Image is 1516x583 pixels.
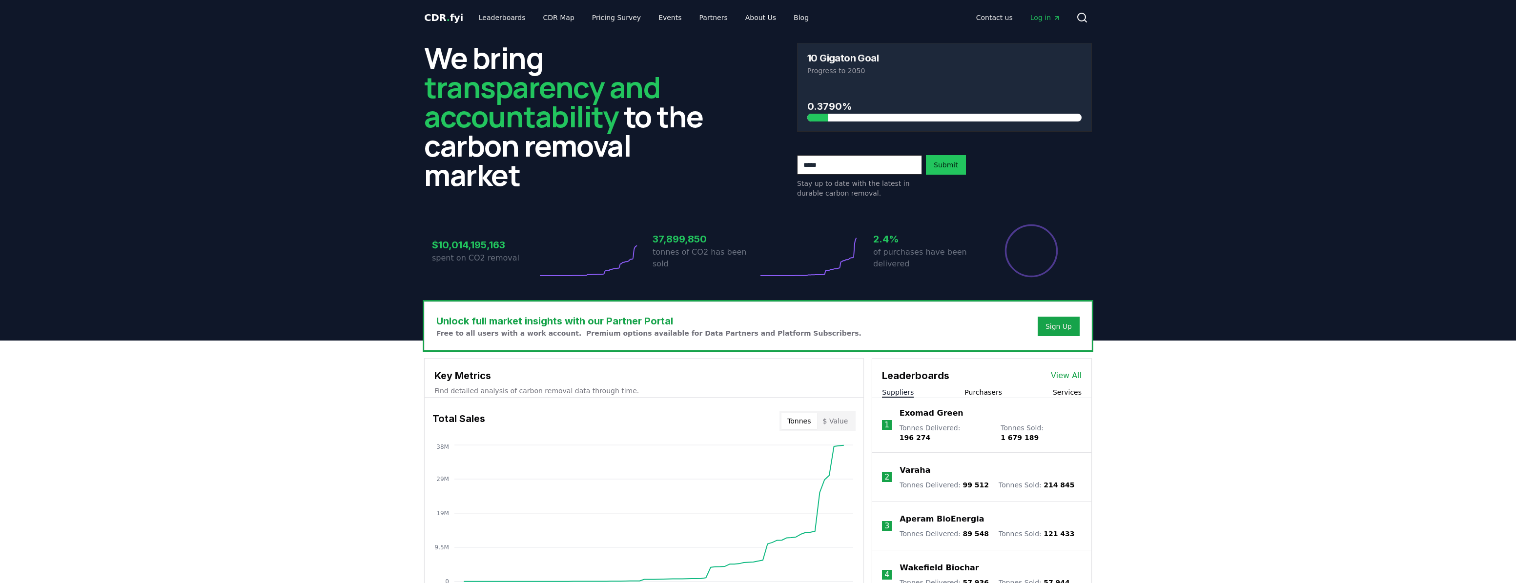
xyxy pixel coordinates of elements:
a: Log in [1023,9,1068,26]
tspan: 38M [436,443,449,450]
button: Submit [926,155,966,175]
h3: Leaderboards [882,368,949,383]
span: CDR fyi [424,12,463,23]
p: 1 [884,419,889,431]
a: View All [1051,370,1082,382]
span: 214 845 [1044,481,1074,489]
a: Contact us [968,9,1021,26]
h2: We bring to the carbon removal market [424,43,719,189]
p: tonnes of CO2 has been sold [653,246,758,270]
p: Tonnes Delivered : [900,423,991,442]
p: Find detailed analysis of carbon removal data through time. [434,386,854,396]
a: Aperam BioEnergia [900,513,984,525]
div: Percentage of sales delivered [1004,223,1059,278]
h3: $10,014,195,163 [432,238,537,252]
h3: 2.4% [873,232,979,246]
h3: Unlock full market insights with our Partner Portal [436,314,861,328]
tspan: 19M [436,510,449,517]
span: 121 433 [1044,530,1074,538]
a: Leaderboards [471,9,533,26]
a: Blog [786,9,817,26]
p: Tonnes Delivered : [900,480,989,490]
span: transparency and accountability [424,67,660,136]
button: Tonnes [781,413,817,429]
a: Wakefield Biochar [900,562,979,574]
p: Tonnes Sold : [999,529,1075,539]
h3: 10 Gigaton Goal [807,53,879,63]
a: Varaha [900,464,930,476]
a: Pricing Survey [584,9,649,26]
span: . [447,12,450,23]
span: 99 512 [963,481,989,489]
p: of purchases have been delivered [873,246,979,270]
a: CDR.fyi [424,11,463,24]
tspan: 29M [436,476,449,482]
tspan: 9.5M [435,544,449,551]
button: $ Value [817,413,854,429]
h3: Key Metrics [434,368,854,383]
a: Sign Up [1045,322,1072,331]
p: Stay up to date with the latest in durable carbon removal. [797,179,922,198]
a: About Us [738,9,784,26]
p: 3 [884,520,889,532]
nav: Main [968,9,1068,26]
h3: 0.3790% [807,99,1082,114]
span: 196 274 [900,434,930,442]
p: 2 [884,471,889,483]
p: Tonnes Sold : [999,480,1075,490]
a: Events [651,9,689,26]
p: Tonnes Sold : [1001,423,1082,442]
span: 89 548 [963,530,989,538]
p: Progress to 2050 [807,66,1082,76]
button: Services [1053,387,1082,397]
p: Tonnes Delivered : [900,529,989,539]
p: spent on CO2 removal [432,252,537,264]
h3: Total Sales [432,411,485,431]
p: Free to all users with a work account. Premium options available for Data Partners and Platform S... [436,328,861,338]
a: Exomad Green [900,407,963,419]
nav: Main [471,9,817,26]
button: Suppliers [882,387,914,397]
a: CDR Map [535,9,582,26]
button: Sign Up [1038,317,1080,336]
span: Log in [1030,13,1061,22]
span: 1 679 189 [1001,434,1039,442]
a: Partners [692,9,736,26]
h3: 37,899,850 [653,232,758,246]
p: 4 [884,569,889,581]
button: Purchasers [964,387,1002,397]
